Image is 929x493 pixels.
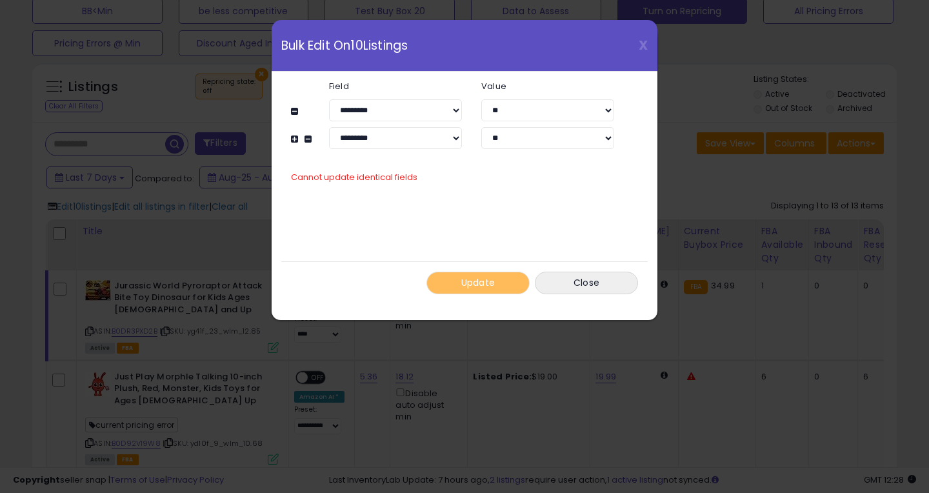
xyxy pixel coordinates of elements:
span: Cannot update identical fields [291,171,417,183]
span: Bulk Edit On 10 Listings [281,39,408,52]
span: Update [461,276,495,289]
span: X [639,36,648,54]
button: Close [535,272,638,294]
label: Field [319,82,472,90]
label: Value [472,82,624,90]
